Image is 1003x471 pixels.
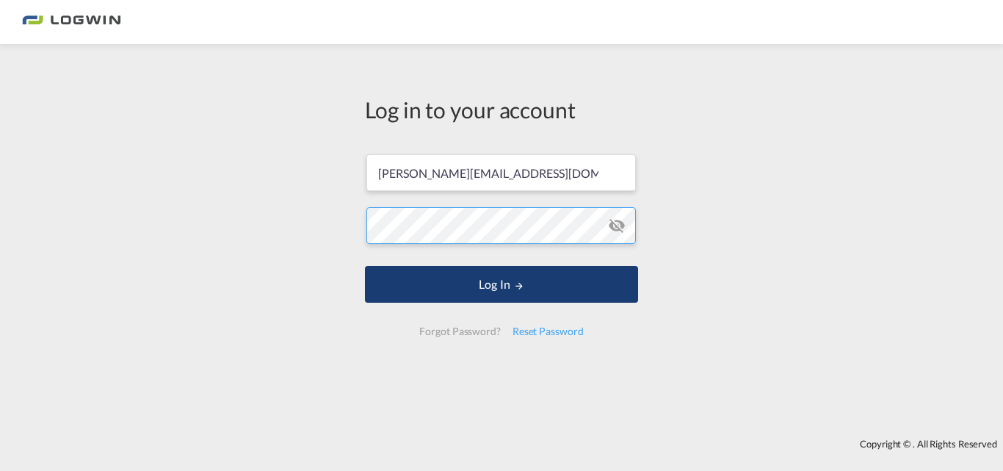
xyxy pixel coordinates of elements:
[413,318,506,345] div: Forgot Password?
[22,6,121,39] img: bc73a0e0d8c111efacd525e4c8ad7d32.png
[366,154,636,191] input: Enter email/phone number
[608,217,626,234] md-icon: icon-eye-off
[365,94,638,125] div: Log in to your account
[507,318,590,345] div: Reset Password
[365,266,638,303] button: LOGIN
